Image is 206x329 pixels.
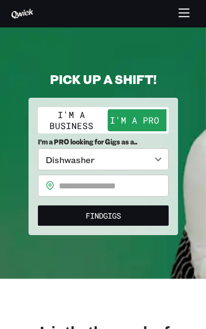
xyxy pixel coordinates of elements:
[38,138,169,146] span: I’m a PRO looking for Gigs as a..
[103,109,166,131] button: I'm a Pro
[40,109,103,131] button: I'm a Business
[38,148,169,170] div: Dishwasher
[29,71,178,87] h2: PICK UP A SHIFT!
[38,205,169,226] button: FindGigs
